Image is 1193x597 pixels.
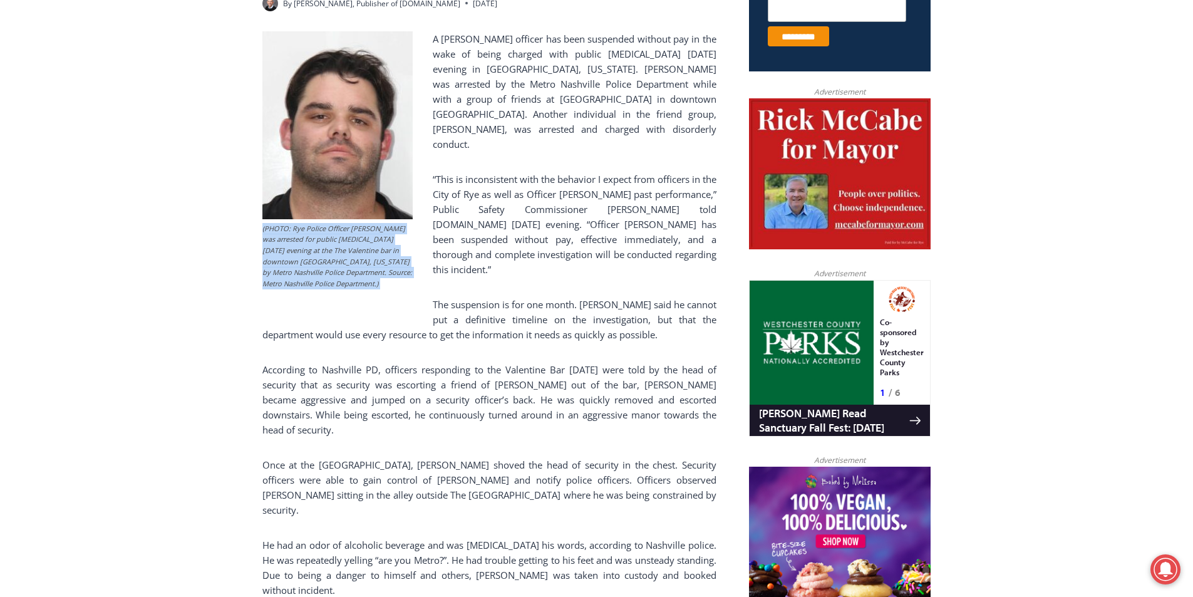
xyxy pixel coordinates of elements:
[131,37,175,103] div: Co-sponsored by Westchester County Parks
[1,1,125,125] img: s_800_29ca6ca9-f6cc-433c-a631-14f6620ca39b.jpeg
[749,98,931,250] img: McCabe for Mayor
[262,457,716,517] p: Once at the [GEOGRAPHIC_DATA], [PERSON_NAME] shoved the head of security in the chest. Security o...
[262,31,413,219] img: (PHOTO: Rye Police Officer Jesse Calcagni was arrested for public intoxication Saturday evening a...
[1,125,181,156] a: [PERSON_NAME] Read Sanctuary Fall Fest: [DATE]
[262,31,716,152] p: A [PERSON_NAME] officer has been suspended without pay in the wake of being charged with public [...
[802,267,878,279] span: Advertisement
[802,86,878,98] span: Advertisement
[316,1,592,122] div: "The first chef I interviewed talked about coming to [GEOGRAPHIC_DATA] from [GEOGRAPHIC_DATA] in ...
[802,454,878,466] span: Advertisement
[262,297,716,342] p: The suspension is for one month. [PERSON_NAME] said he cannot put a definitive timeline on the in...
[131,106,137,118] div: 1
[262,172,716,277] p: “This is inconsistent with the behavior I expect from officers in the City of Rye as well as Offi...
[262,362,716,437] p: According to Nashville PD, officers responding to the Valentine Bar [DATE] were told by the head ...
[146,106,152,118] div: 6
[262,223,413,289] figcaption: (PHOTO: Rye Police Officer [PERSON_NAME] was arrested for public [MEDICAL_DATA] [DATE] evening at...
[140,106,143,118] div: /
[328,125,581,153] span: Intern @ [DOMAIN_NAME]
[10,126,160,155] h4: [PERSON_NAME] Read Sanctuary Fall Fest: [DATE]
[301,122,607,156] a: Intern @ [DOMAIN_NAME]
